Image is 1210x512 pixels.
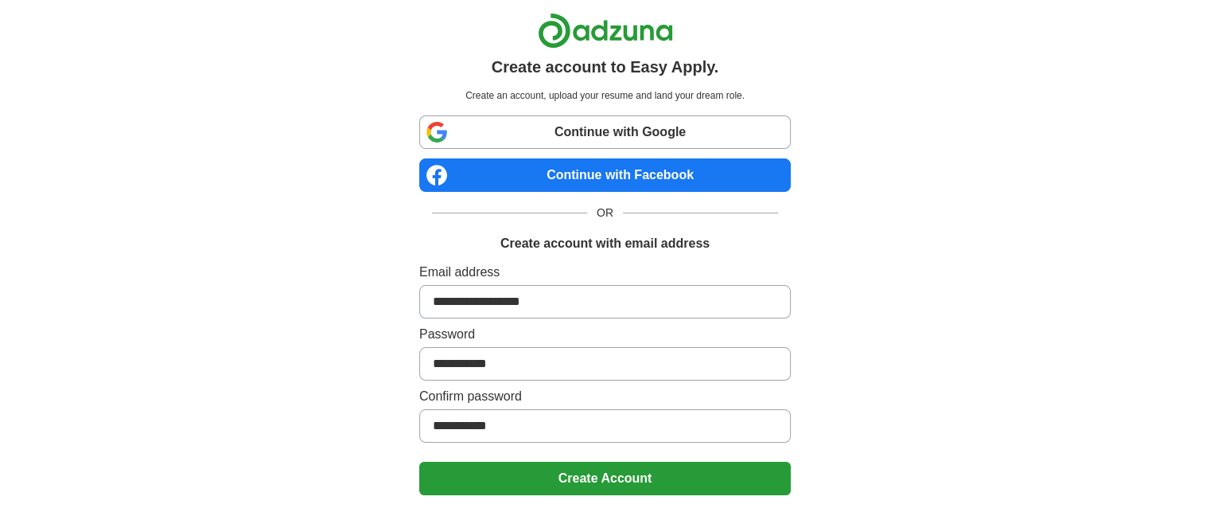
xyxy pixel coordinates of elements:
[587,205,623,221] span: OR
[419,158,791,192] a: Continue with Facebook
[492,55,719,79] h1: Create account to Easy Apply.
[419,115,791,149] a: Continue with Google
[500,234,710,253] h1: Create account with email address
[419,325,791,344] label: Password
[538,13,673,49] img: Adzuna logo
[419,263,791,282] label: Email address
[419,462,791,495] button: Create Account
[422,88,788,103] p: Create an account, upload your resume and land your dream role.
[419,387,791,406] label: Confirm password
